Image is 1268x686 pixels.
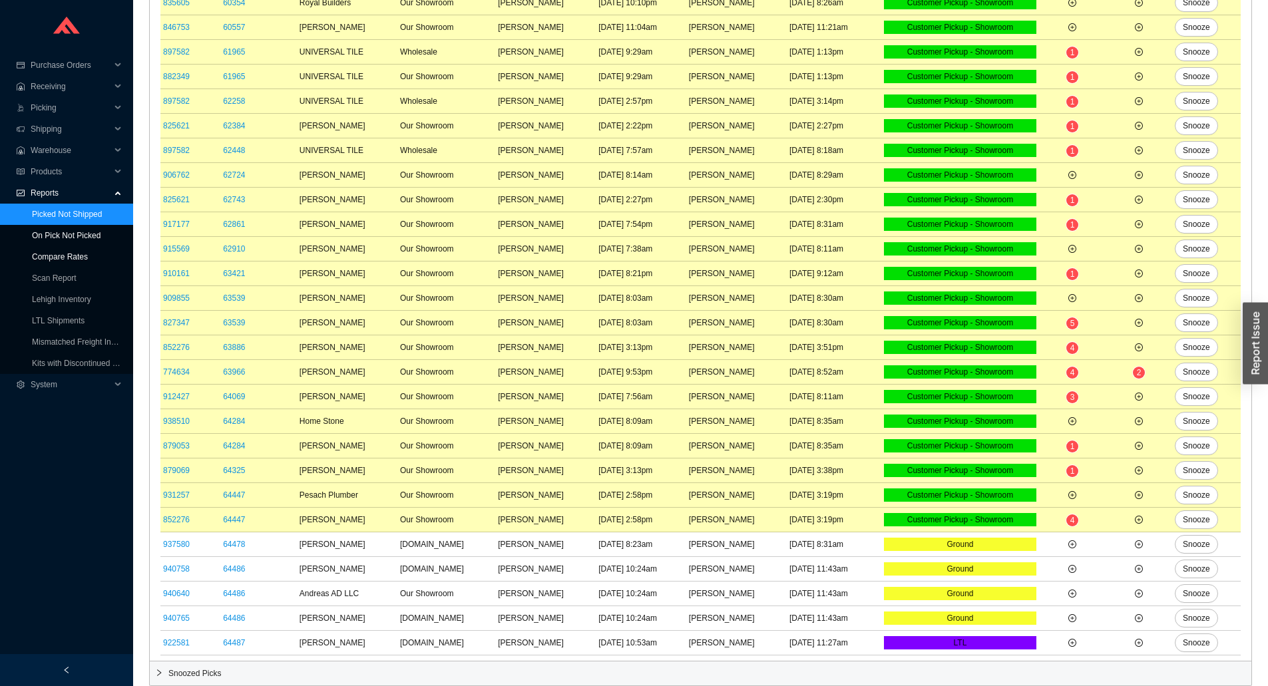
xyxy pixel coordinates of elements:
span: 5 [1070,319,1075,328]
a: 62384 [223,121,245,130]
span: plus-circle [1068,417,1076,425]
div: Customer Pickup - Showroom [884,45,1036,59]
a: 63966 [223,367,245,377]
a: 62258 [223,96,245,106]
td: [PERSON_NAME] [686,40,787,65]
td: Our Showroom [397,360,495,385]
td: [PERSON_NAME] [686,114,787,138]
td: [PERSON_NAME] [297,163,397,188]
a: 897582 [163,146,190,155]
sup: 1 [1066,47,1079,59]
span: plus-circle [1135,417,1143,425]
a: 64487 [223,638,245,647]
td: Our Showroom [397,15,495,40]
a: 64486 [223,613,245,623]
span: Snooze [1183,144,1210,157]
span: plus-circle [1068,294,1076,302]
span: Receiving [31,76,110,97]
span: plus-circle [1135,220,1143,228]
a: 825621 [163,195,190,204]
span: plus-circle [1068,491,1076,499]
td: [PERSON_NAME] [686,360,787,385]
button: Snooze [1175,92,1218,110]
span: plus-circle [1135,516,1143,524]
td: [PERSON_NAME] [297,188,397,212]
span: Snooze [1183,439,1210,452]
a: 917177 [163,220,190,229]
a: 940640 [163,589,190,598]
div: Customer Pickup - Showroom [884,267,1036,280]
td: [DATE] 2:27pm [787,114,881,138]
div: Customer Pickup - Showroom [884,242,1036,256]
button: Snooze [1175,461,1218,480]
div: Customer Pickup - Showroom [884,119,1036,132]
span: Snooze [1183,21,1210,34]
sup: 1 [1066,71,1079,83]
a: 62724 [223,170,245,180]
span: Snooze [1183,168,1210,182]
td: [DATE] 2:22pm [596,114,686,138]
span: Shipping [31,118,110,140]
span: Snooze [1183,636,1210,649]
a: 64284 [223,441,245,450]
a: 940765 [163,613,190,623]
button: Snooze [1175,43,1218,61]
span: plus-circle [1068,639,1076,647]
span: Snooze [1183,267,1210,280]
span: 1 [1070,220,1075,230]
button: Snooze [1175,560,1218,578]
span: plus-circle [1135,466,1143,474]
td: [PERSON_NAME] [686,163,787,188]
span: plus-circle [1068,590,1076,598]
button: Snooze [1175,363,1218,381]
button: Snooze [1175,313,1218,332]
td: [DATE] 9:12am [787,261,881,286]
td: Our Showroom [397,65,495,89]
a: Lehigh Inventory [32,295,91,304]
td: Wholesale [397,40,495,65]
span: plus-circle [1135,269,1143,277]
a: 931257 [163,490,190,500]
span: Snooze [1183,218,1210,231]
span: plus-circle [1135,442,1143,450]
span: plus-circle [1135,393,1143,401]
span: plus-circle [1135,491,1143,499]
span: Snooze [1183,390,1210,403]
span: plus-circle [1068,565,1076,573]
sup: 1 [1066,145,1079,157]
span: Snooze [1183,341,1210,354]
a: 922581 [163,638,190,647]
a: 60557 [223,23,245,32]
span: plus-circle [1135,48,1143,56]
span: Snooze [1183,538,1210,551]
button: Snooze [1175,338,1218,357]
td: [DATE] 8:18am [787,138,881,163]
a: 910161 [163,269,190,278]
td: [PERSON_NAME] [297,286,397,311]
td: [PERSON_NAME] [297,261,397,286]
td: [PERSON_NAME] [495,286,596,311]
div: Snoozed Picks [150,661,1251,685]
a: 912427 [163,392,190,401]
span: 1 [1070,97,1075,106]
td: [DATE] 8:03am [596,311,686,335]
td: [PERSON_NAME] [297,237,397,261]
sup: 5 [1066,317,1079,329]
span: plus-circle [1135,590,1143,598]
button: Snooze [1175,289,1218,307]
span: 1 [1070,48,1075,57]
a: 62861 [223,220,245,229]
td: Wholesale [397,89,495,114]
a: 64486 [223,564,245,574]
a: 909855 [163,293,190,303]
a: 63539 [223,318,245,327]
span: Snooze [1183,70,1210,83]
span: plus-circle [1135,294,1143,302]
a: 62910 [223,244,245,254]
span: Snooze [1183,488,1210,502]
a: 64447 [223,490,245,500]
td: [DATE] 9:29am [596,65,686,89]
td: [PERSON_NAME] [495,65,596,89]
td: [DATE] 7:54pm [596,212,686,237]
button: Snooze [1175,584,1218,603]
